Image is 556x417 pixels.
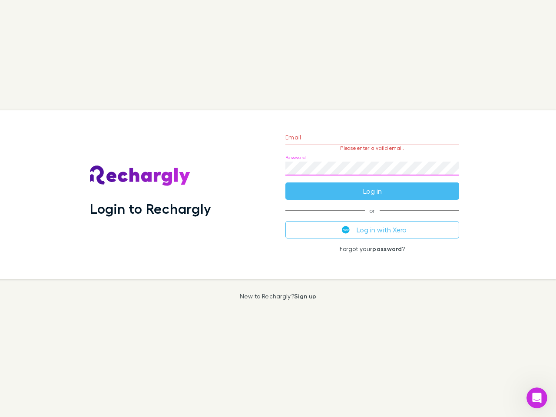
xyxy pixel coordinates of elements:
[285,182,459,200] button: Log in
[285,210,459,211] span: or
[90,200,211,217] h1: Login to Rechargly
[372,245,402,252] a: password
[285,221,459,238] button: Log in with Xero
[294,292,316,300] a: Sign up
[240,293,317,300] p: New to Rechargly?
[526,387,547,408] iframe: Intercom live chat
[285,145,459,151] p: Please enter a valid email.
[90,165,191,186] img: Rechargly's Logo
[285,154,306,161] label: Password
[342,226,350,234] img: Xero's logo
[285,245,459,252] p: Forgot your ?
